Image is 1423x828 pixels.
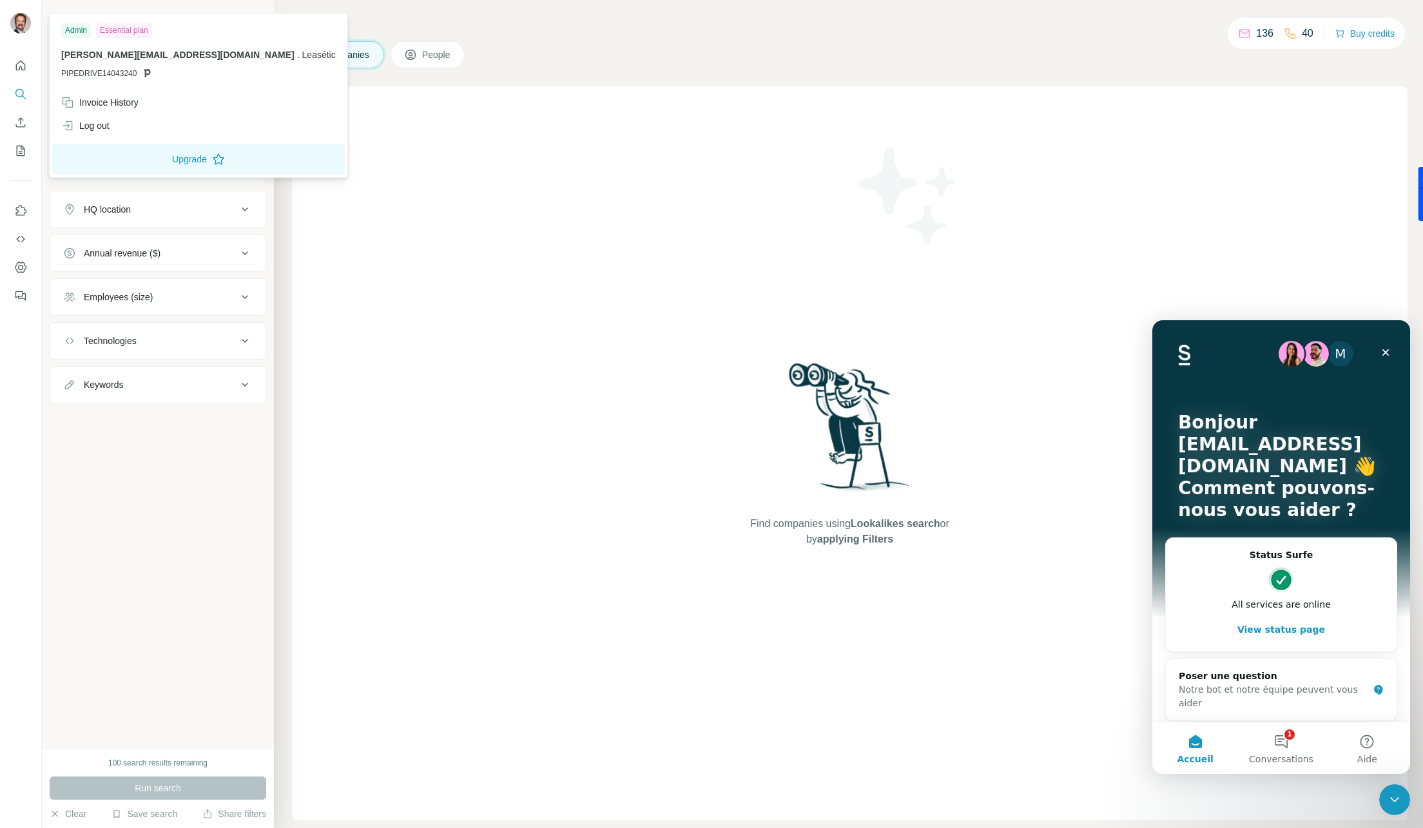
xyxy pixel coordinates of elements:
[84,378,123,391] div: Keywords
[850,138,966,254] img: Surfe Illustration - Stars
[61,68,137,79] span: PIPEDRIVE14043240
[202,807,266,820] button: Share filters
[50,238,266,269] button: Annual revenue ($)
[783,360,917,503] img: Surfe Illustration - Woman searching with binoculars
[10,82,31,106] button: Search
[1152,320,1410,774] iframe: Intercom live chat
[50,12,90,23] div: New search
[422,48,452,61] span: People
[108,757,208,769] div: 100 search results remaining
[111,807,177,820] button: Save search
[84,203,131,216] div: HQ location
[10,256,31,279] button: Dashboard
[84,247,160,260] div: Annual revenue ($)
[61,50,295,60] span: [PERSON_NAME][EMAIL_ADDRESS][DOMAIN_NAME]
[292,15,1408,34] h4: Search
[10,139,31,162] button: My lists
[1335,24,1395,43] button: Buy credits
[52,144,345,175] button: Upgrade
[84,334,137,347] div: Technologies
[10,284,31,307] button: Feedback
[224,8,274,27] button: Hide
[302,50,336,60] span: Leasétic
[1256,26,1273,41] p: 136
[61,119,110,132] div: Log out
[61,96,139,109] div: Invoice History
[50,325,266,356] button: Technologies
[50,369,266,400] button: Keywords
[50,194,266,225] button: HQ location
[61,23,91,38] div: Admin
[10,227,31,251] button: Use Surfe API
[84,291,153,303] div: Employees (size)
[10,54,31,77] button: Quick start
[10,111,31,134] button: Enrich CSV
[851,518,940,529] span: Lookalikes search
[1302,26,1313,41] p: 40
[10,199,31,222] button: Use Surfe on LinkedIn
[96,23,152,38] div: Essential plan
[1379,784,1410,815] iframe: Intercom live chat
[50,282,266,313] button: Employees (size)
[50,807,86,820] button: Clear
[10,13,31,34] img: Avatar
[746,516,953,547] span: Find companies using or by
[817,534,893,544] span: applying Filters
[297,50,300,60] span: .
